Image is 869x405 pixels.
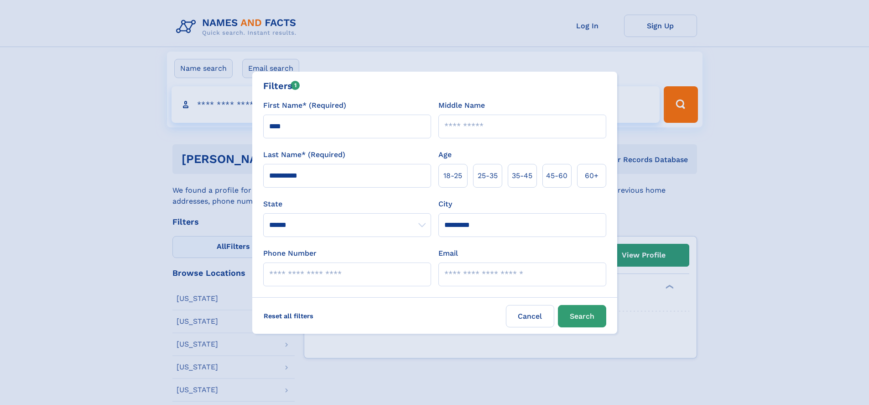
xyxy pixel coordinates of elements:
[443,170,462,181] span: 18‑25
[263,199,431,210] label: State
[438,248,458,259] label: Email
[478,170,498,181] span: 25‑35
[558,305,606,327] button: Search
[546,170,567,181] span: 45‑60
[263,100,346,111] label: First Name* (Required)
[512,170,532,181] span: 35‑45
[438,100,485,111] label: Middle Name
[263,149,345,160] label: Last Name* (Required)
[585,170,598,181] span: 60+
[263,79,300,93] div: Filters
[506,305,554,327] label: Cancel
[438,199,452,210] label: City
[438,149,452,160] label: Age
[258,305,319,327] label: Reset all filters
[263,248,317,259] label: Phone Number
